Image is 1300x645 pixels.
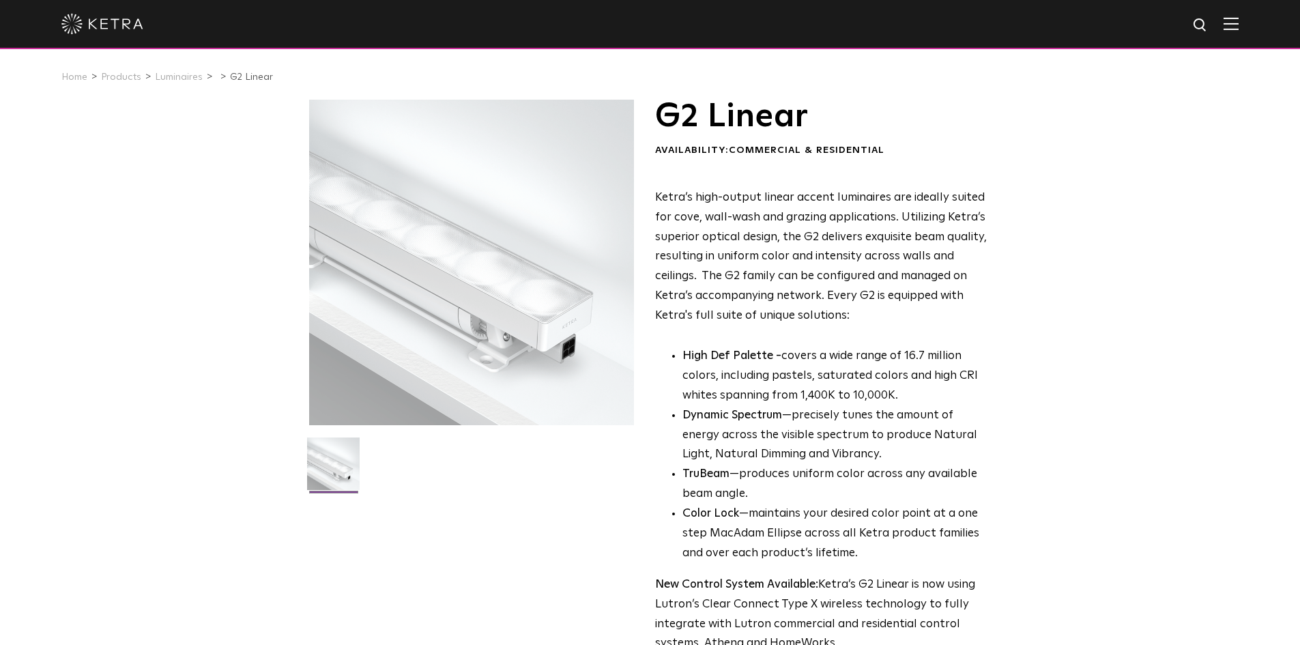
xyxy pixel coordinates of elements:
[682,347,987,406] p: covers a wide range of 16.7 million colors, including pastels, saturated colors and high CRI whit...
[682,465,987,504] li: —produces uniform color across any available beam angle.
[655,100,987,134] h1: G2 Linear
[1192,17,1209,34] img: search icon
[682,350,781,362] strong: High Def Palette -
[655,144,987,158] div: Availability:
[61,14,143,34] img: ketra-logo-2019-white
[682,410,782,421] strong: Dynamic Spectrum
[682,508,739,519] strong: Color Lock
[101,72,141,82] a: Products
[1224,17,1239,30] img: Hamburger%20Nav.svg
[682,504,987,564] li: —maintains your desired color point at a one step MacAdam Ellipse across all Ketra product famili...
[155,72,203,82] a: Luminaires
[230,72,273,82] a: G2 Linear
[61,72,87,82] a: Home
[307,438,360,500] img: G2-Linear-2021-Web-Square
[682,406,987,465] li: —precisely tunes the amount of energy across the visible spectrum to produce Natural Light, Natur...
[655,188,987,326] p: Ketra’s high-output linear accent luminaires are ideally suited for cove, wall-wash and grazing a...
[682,468,730,480] strong: TruBeam
[729,145,884,155] span: Commercial & Residential
[655,579,818,590] strong: New Control System Available:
